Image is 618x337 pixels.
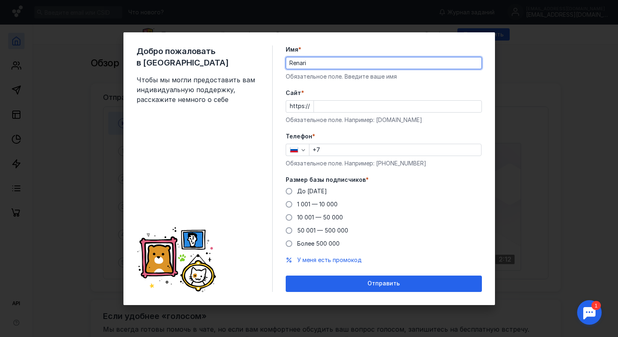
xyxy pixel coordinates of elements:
span: У меня есть промокод [297,256,362,263]
span: 1 001 — 10 000 [297,201,338,208]
span: Отправить [367,280,400,287]
span: Имя [286,45,298,54]
div: Обязательное поле. Например: [PHONE_NUMBER] [286,159,482,167]
span: Размер базы подписчиков [286,176,366,184]
span: До [DATE] [297,188,327,195]
div: Обязательное поле. Например: [DOMAIN_NAME] [286,116,482,124]
span: Телефон [286,132,312,140]
span: Более 500 000 [297,240,340,247]
span: 10 001 — 50 000 [297,214,343,221]
span: Cайт [286,89,301,97]
button: У меня есть промокод [297,256,362,264]
div: 1 [18,5,28,14]
span: 50 001 — 500 000 [297,227,348,234]
button: Отправить [286,276,482,292]
span: Чтобы мы могли предоставить вам индивидуальную поддержку, расскажите немного о себе [137,75,259,104]
div: Обязательное поле. Введите ваше имя [286,72,482,81]
span: Добро пожаловать в [GEOGRAPHIC_DATA] [137,45,259,68]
